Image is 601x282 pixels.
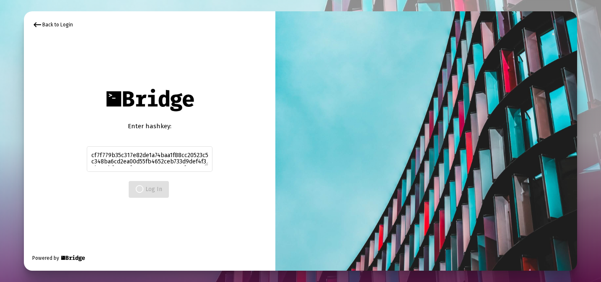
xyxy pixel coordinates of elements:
[60,254,85,262] img: Bridge Financial Technology Logo
[102,84,198,116] img: Bridge Financial Technology Logo
[129,181,169,198] button: Log In
[32,20,73,30] div: Back to Login
[32,254,85,262] div: Powered by
[87,122,212,130] div: Enter hashkey:
[32,20,42,30] mat-icon: keyboard_backspace
[135,186,162,193] span: Log In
